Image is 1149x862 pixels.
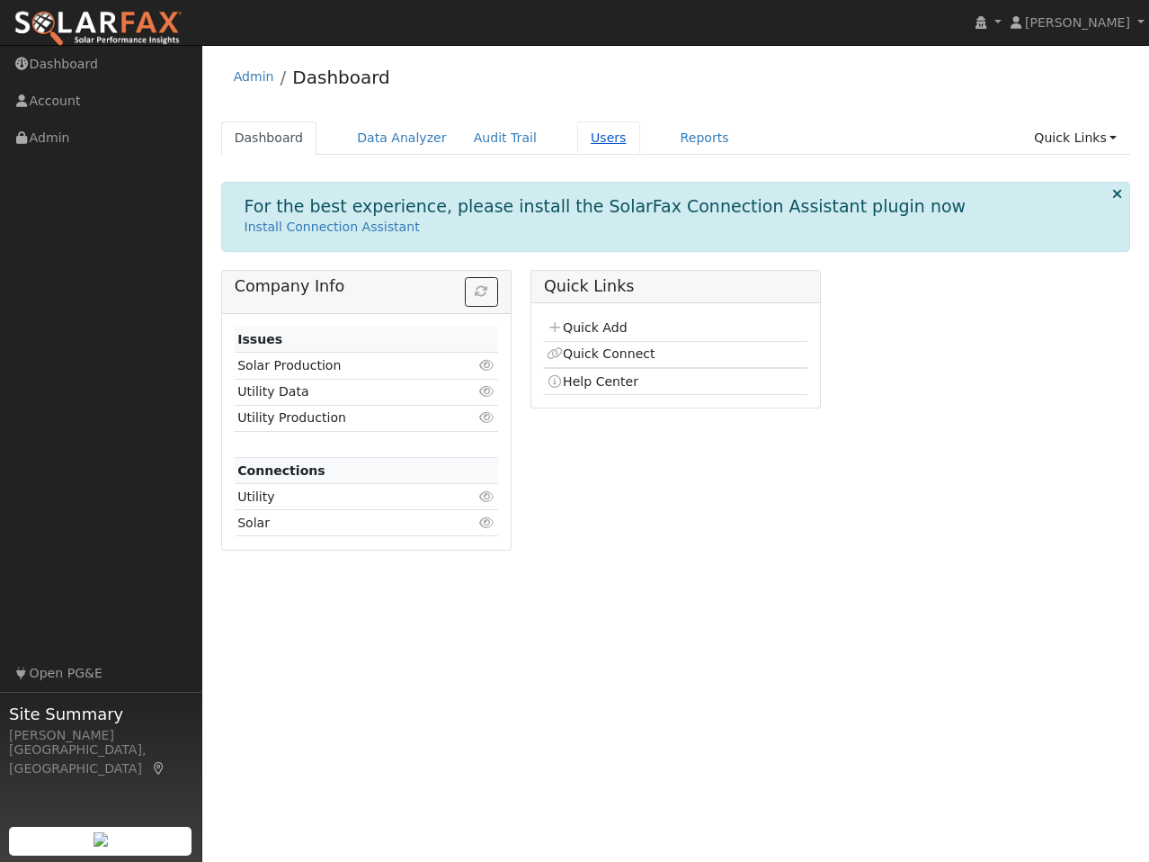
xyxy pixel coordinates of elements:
i: Click to view [479,359,495,372]
span: [PERSON_NAME] [1025,15,1130,30]
i: Click to view [479,385,495,398]
h1: For the best experience, please install the SolarFax Connection Assistant plugin now [245,196,966,217]
a: Quick Links [1020,121,1130,155]
h5: Quick Links [544,277,807,296]
a: Users [577,121,640,155]
img: retrieve [94,832,108,847]
td: Utility Production [235,405,456,431]
td: Utility [235,484,456,510]
a: Reports [667,121,743,155]
a: Data Analyzer [343,121,460,155]
td: Utility Data [235,379,456,405]
a: Quick Add [547,320,627,335]
a: Install Connection Assistant [245,220,420,234]
a: Dashboard [221,121,317,155]
div: [PERSON_NAME] [9,726,192,745]
strong: Connections [237,463,325,478]
a: Help Center [547,374,638,389]
i: Click to view [479,411,495,424]
i: Click to view [479,490,495,503]
a: Map [151,761,167,776]
a: Admin [234,69,274,84]
img: SolarFax [13,10,183,48]
i: Click to view [479,516,495,529]
a: Audit Trail [460,121,550,155]
div: [GEOGRAPHIC_DATA], [GEOGRAPHIC_DATA] [9,741,192,778]
h5: Company Info [235,277,498,296]
span: Site Summary [9,702,192,726]
a: Quick Connect [547,346,655,361]
a: Dashboard [292,67,390,88]
td: Solar Production [235,353,456,379]
strong: Issues [237,332,282,346]
td: Solar [235,510,456,536]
